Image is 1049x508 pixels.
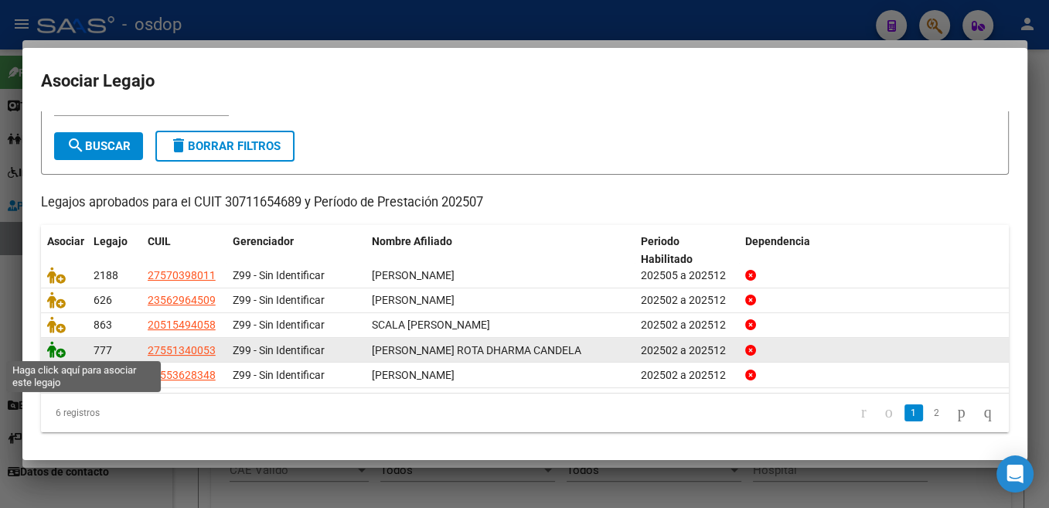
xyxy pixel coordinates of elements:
div: 6 registros [41,394,232,432]
span: Z99 - Sin Identificar [233,369,325,381]
button: Buscar [54,132,143,160]
span: 626 [94,294,112,306]
span: 782 [94,369,112,381]
a: go to last page [977,404,999,421]
span: SACCANI SARA [372,369,455,381]
datatable-header-cell: Asociar [41,225,87,276]
mat-icon: search [66,136,85,155]
span: Periodo Habilitado [641,235,693,265]
li: page 2 [925,400,949,426]
span: 20515494058 [148,319,216,331]
span: SCALA IVO ALEJANDRO [372,319,490,331]
a: 1 [904,404,923,421]
h2: Asociar Legajo [41,66,1009,96]
datatable-header-cell: Periodo Habilitado [635,225,739,276]
a: go to first page [854,404,874,421]
datatable-header-cell: Gerenciador [226,225,366,276]
span: CUIL [148,235,171,247]
span: 27553628348 [148,369,216,381]
a: 2 [928,404,946,421]
span: 27570398011 [148,269,216,281]
span: Z99 - Sin Identificar [233,319,325,331]
mat-icon: delete [169,136,188,155]
datatable-header-cell: Dependencia [739,225,1009,276]
span: Z99 - Sin Identificar [233,294,325,306]
a: go to next page [951,404,972,421]
datatable-header-cell: Legajo [87,225,141,276]
span: Nombre Afiliado [372,235,452,247]
div: Open Intercom Messenger [996,455,1034,493]
div: 202502 a 202512 [641,316,733,334]
span: Z99 - Sin Identificar [233,344,325,356]
p: Legajos aprobados para el CUIT 30711654689 y Período de Prestación 202507 [41,193,1009,213]
span: MIODOWSKI ROTA DHARMA CANDELA [372,344,581,356]
div: 202502 a 202512 [641,292,733,309]
span: 2188 [94,269,118,281]
span: 23562964509 [148,294,216,306]
span: Legajo [94,235,128,247]
datatable-header-cell: CUIL [141,225,226,276]
div: 202502 a 202512 [641,342,733,360]
button: Borrar Filtros [155,131,295,162]
datatable-header-cell: Nombre Afiliado [366,225,635,276]
span: Z99 - Sin Identificar [233,269,325,281]
div: 202505 a 202512 [641,267,733,285]
span: SEIVANE HELENA [372,269,455,281]
span: Dependencia [745,235,810,247]
div: 202502 a 202512 [641,367,733,384]
span: Gerenciador [233,235,294,247]
a: go to previous page [878,404,900,421]
span: Asociar [47,235,84,247]
span: Borrar Filtros [169,139,281,153]
li: page 1 [902,400,925,426]
span: QUARTUCCI DANTE [372,294,455,306]
span: 27551340053 [148,344,216,356]
span: Buscar [66,139,131,153]
span: 863 [94,319,112,331]
span: 777 [94,344,112,356]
